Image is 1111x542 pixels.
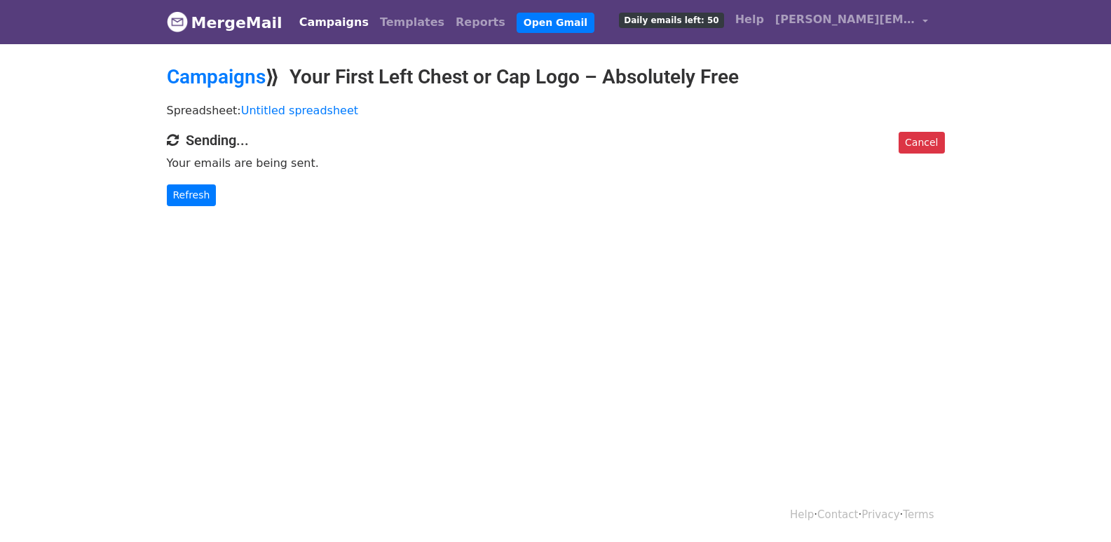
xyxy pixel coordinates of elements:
[450,8,511,36] a: Reports
[817,508,858,521] a: Contact
[167,65,266,88] a: Campaigns
[613,6,729,34] a: Daily emails left: 50
[241,104,358,117] a: Untitled spreadsheet
[167,8,282,37] a: MergeMail
[517,13,594,33] a: Open Gmail
[167,184,217,206] a: Refresh
[167,11,188,32] img: MergeMail logo
[167,132,945,149] h4: Sending...
[167,103,945,118] p: Spreadsheet:
[770,6,934,39] a: [PERSON_NAME][EMAIL_ADDRESS][DOMAIN_NAME]
[167,156,945,170] p: Your emails are being sent.
[790,508,814,521] a: Help
[775,11,915,28] span: [PERSON_NAME][EMAIL_ADDRESS][DOMAIN_NAME]
[899,132,944,154] a: Cancel
[730,6,770,34] a: Help
[374,8,450,36] a: Templates
[167,65,945,89] h2: ⟫ Your First Left Chest or Cap Logo – Absolutely Free
[903,508,934,521] a: Terms
[619,13,723,28] span: Daily emails left: 50
[294,8,374,36] a: Campaigns
[861,508,899,521] a: Privacy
